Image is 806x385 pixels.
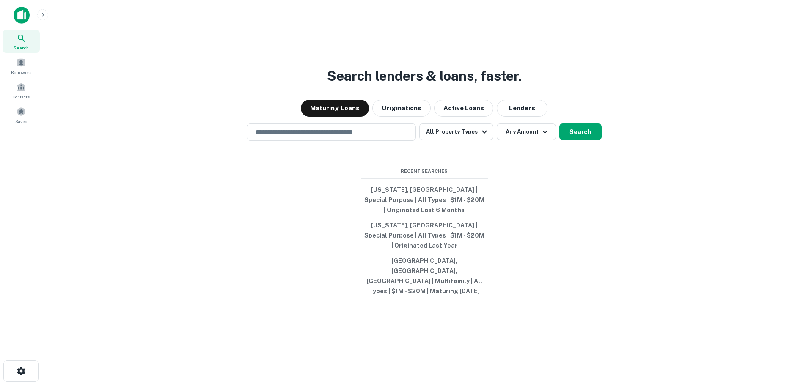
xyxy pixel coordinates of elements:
[419,123,493,140] button: All Property Types
[361,253,488,299] button: [GEOGRAPHIC_DATA], [GEOGRAPHIC_DATA], [GEOGRAPHIC_DATA] | Multifamily | All Types | $1M - $20M | ...
[3,104,40,126] a: Saved
[372,100,431,117] button: Originations
[361,168,488,175] span: Recent Searches
[497,100,547,117] button: Lenders
[559,123,602,140] button: Search
[14,7,30,24] img: capitalize-icon.png
[764,317,806,358] iframe: Chat Widget
[361,218,488,253] button: [US_STATE], [GEOGRAPHIC_DATA] | Special Purpose | All Types | $1M - $20M | Originated Last Year
[301,100,369,117] button: Maturing Loans
[434,100,493,117] button: Active Loans
[14,44,29,51] span: Search
[361,182,488,218] button: [US_STATE], [GEOGRAPHIC_DATA] | Special Purpose | All Types | $1M - $20M | Originated Last 6 Months
[3,30,40,53] a: Search
[11,69,31,76] span: Borrowers
[13,93,30,100] span: Contacts
[497,123,556,140] button: Any Amount
[15,118,28,125] span: Saved
[3,55,40,77] a: Borrowers
[3,79,40,102] a: Contacts
[327,66,522,86] h3: Search lenders & loans, faster.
